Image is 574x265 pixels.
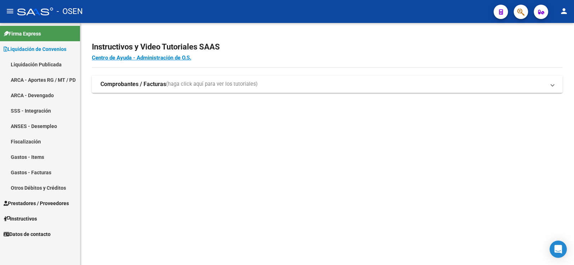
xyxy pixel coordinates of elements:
div: Open Intercom Messenger [550,241,567,258]
strong: Comprobantes / Facturas [100,80,166,88]
span: Datos de contacto [4,230,51,238]
span: Instructivos [4,215,37,223]
h2: Instructivos y Video Tutoriales SAAS [92,40,563,54]
mat-icon: person [560,7,568,15]
span: Liquidación de Convenios [4,45,66,53]
span: - OSEN [57,4,83,19]
span: Prestadores / Proveedores [4,199,69,207]
mat-icon: menu [6,7,14,15]
span: (haga click aquí para ver los tutoriales) [166,80,258,88]
span: Firma Express [4,30,41,38]
mat-expansion-panel-header: Comprobantes / Facturas(haga click aquí para ver los tutoriales) [92,76,563,93]
a: Centro de Ayuda - Administración de O.S. [92,55,191,61]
